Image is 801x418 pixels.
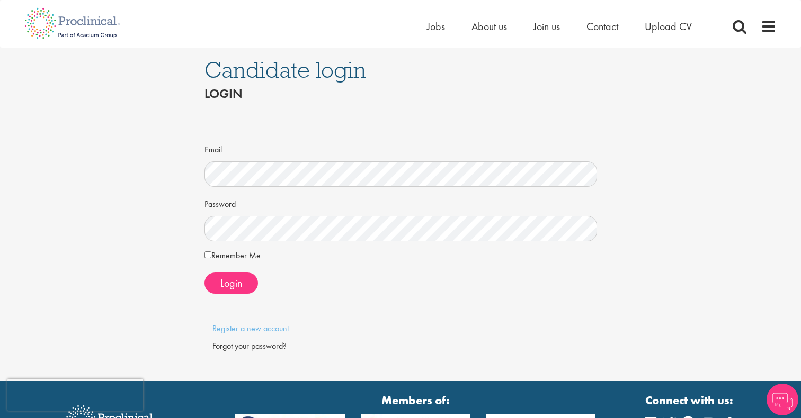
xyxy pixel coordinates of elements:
span: Candidate login [204,56,366,84]
a: Contact [586,20,618,33]
a: About us [471,20,507,33]
a: Join us [533,20,560,33]
input: Remember Me [204,251,211,258]
strong: Connect with us: [645,392,735,408]
button: Login [204,272,258,294]
strong: Members of: [235,392,595,408]
label: Email [204,140,222,156]
div: Forgot your password? [212,340,589,352]
span: Login [220,276,242,290]
a: Register a new account [212,323,289,334]
img: Chatbot [767,384,798,415]
label: Remember Me [204,249,261,262]
label: Password [204,195,236,211]
h2: Login [204,87,597,101]
iframe: reCAPTCHA [7,379,143,411]
a: Jobs [427,20,445,33]
a: Upload CV [645,20,692,33]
